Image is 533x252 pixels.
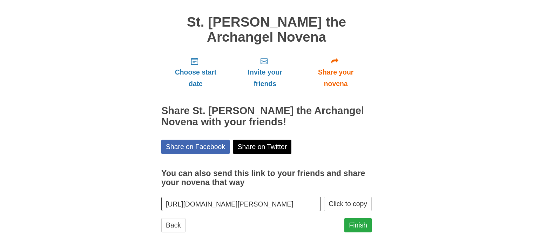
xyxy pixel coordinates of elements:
[233,140,292,154] a: Share on Twitter
[161,105,372,128] h2: Share St. [PERSON_NAME] the Archangel Novena with your friends!
[168,66,223,90] span: Choose start date
[161,140,230,154] a: Share on Facebook
[344,218,372,232] a: Finish
[161,169,372,187] h3: You can also send this link to your friends and share your novena that way
[161,51,230,93] a: Choose start date
[161,15,372,44] h1: St. [PERSON_NAME] the Archangel Novena
[230,51,300,93] a: Invite your friends
[300,51,372,93] a: Share your novena
[307,66,365,90] span: Share your novena
[237,66,293,90] span: Invite your friends
[161,218,185,232] a: Back
[324,197,372,211] button: Click to copy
